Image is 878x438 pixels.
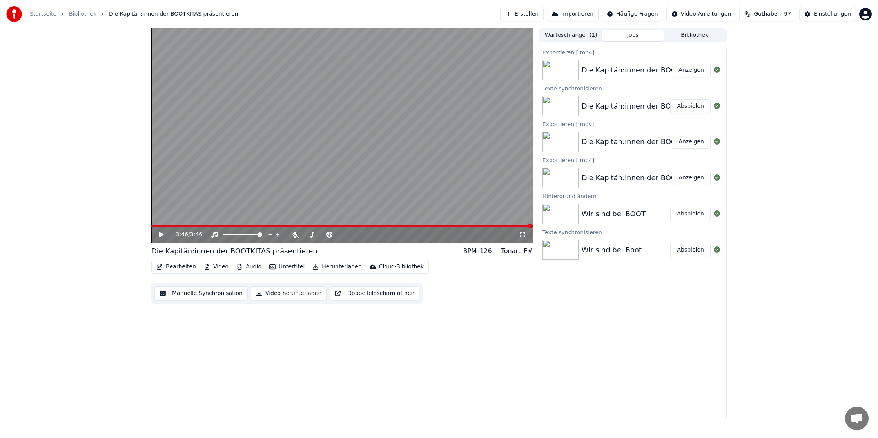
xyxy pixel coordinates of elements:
span: Die Kapitän:innen der BOOTKITAS präsentieren [109,10,238,18]
button: Doppelbildschirm öffnen [330,286,419,300]
div: Die Kapitän:innen der BOOTKITAS präsentieren [582,136,748,147]
button: Anzeigen [672,171,711,185]
span: Guthaben [754,10,781,18]
div: Die Kapitän:innen der BOOTKITAS präsentieren [582,172,748,183]
button: Abspielen [670,243,711,257]
div: Die Kapitän:innen der BOOTKITAS präsentieren [582,65,748,76]
div: 126 [480,246,492,256]
div: Texte synchronisieren [539,83,726,93]
a: Startseite [30,10,56,18]
button: Abspielen [670,99,711,113]
div: Einstellungen [814,10,851,18]
div: F# [524,246,533,256]
div: Die Kapitän:innen der BOOTKITAS präsentieren [151,246,317,257]
nav: breadcrumb [30,10,238,18]
button: Einstellungen [799,7,856,21]
button: Abspielen [670,207,711,221]
div: BPM [463,246,477,256]
button: Video herunterladen [251,286,327,300]
button: Häufige Fragen [602,7,663,21]
div: Chat öffnen [845,407,869,430]
div: Wir sind bei Boot [582,244,642,255]
button: Herunterladen [309,261,365,272]
div: Tonart [501,246,521,256]
span: ( 1 ) [590,31,597,39]
button: Untertitel [266,261,308,272]
div: Die Kapitän:innen der BOOTKITAS präsentieren [582,101,748,112]
img: youka [6,6,22,22]
div: Hintergrund ändern [539,191,726,201]
a: Bibliothek [69,10,96,18]
button: Bearbeiten [153,261,199,272]
div: / [176,231,195,239]
button: Video-Anleitungen [666,7,737,21]
span: 3:46 [190,231,202,239]
div: Texte synchronisieren [539,227,726,237]
div: Cloud-Bibliothek [379,263,424,271]
button: Anzeigen [672,135,711,149]
div: Wir sind bei BOOT [582,208,646,219]
button: Audio [233,261,265,272]
button: Manuelle Synchronisation [154,286,248,300]
button: Jobs [602,30,664,41]
button: Anzeigen [672,63,711,77]
div: Exportieren [.mov] [539,119,726,129]
button: Erstellen [500,7,544,21]
span: 97 [784,10,791,18]
div: Exportieren [.mp4] [539,47,726,57]
button: Video [201,261,232,272]
button: Bibliothek [664,30,726,41]
div: Exportieren [.mp4] [539,155,726,165]
button: Guthaben97 [739,7,796,21]
span: 3:46 [176,231,188,239]
button: Importieren [547,7,599,21]
button: Warteschlange [540,30,602,41]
